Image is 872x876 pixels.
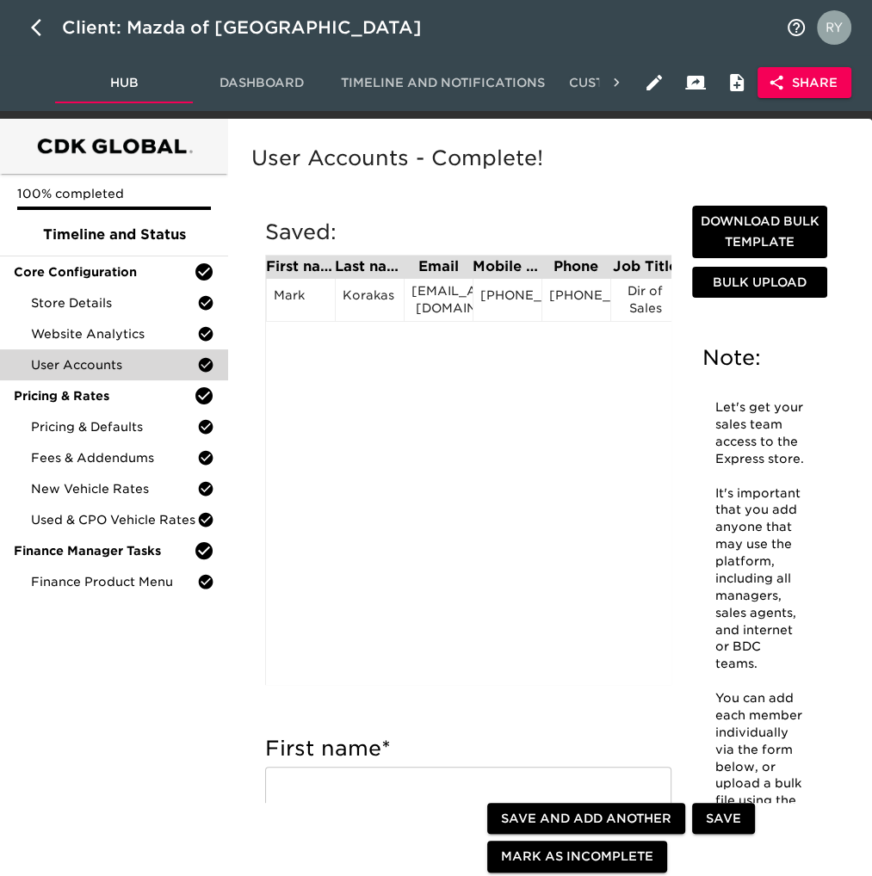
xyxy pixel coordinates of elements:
[702,344,817,372] h5: Note:
[266,260,335,274] div: First name
[549,287,603,312] div: [PHONE_NUMBER]
[274,287,328,312] div: Mark
[31,325,197,342] span: Website Analytics
[692,206,827,258] button: Download Bulk Template
[487,842,667,873] button: Mark as Incomplete
[341,72,545,94] span: Timeline and Notifications
[14,387,194,404] span: Pricing & Rates
[335,260,404,274] div: Last name
[473,260,541,274] div: Mobile Phone
[31,480,197,497] span: New Vehicle Rates
[404,260,473,274] div: Email
[480,287,535,312] div: [PHONE_NUMBER]
[31,573,197,590] span: Finance Product Menu
[715,485,804,674] p: It's important that you add anyone that may use the platform, including all managers, sales agent...
[17,185,211,202] p: 100% completed
[692,267,827,299] button: Bulk Upload
[566,72,683,94] span: Customization
[610,260,679,274] div: Job Title
[265,735,671,762] h5: First name
[14,542,194,559] span: Finance Manager Tasks
[634,62,675,103] button: Edit Hub
[203,72,320,94] span: Dashboard
[699,272,820,293] span: Bulk Upload
[31,356,197,373] span: User Accounts
[487,803,685,835] button: Save and Add Another
[501,808,671,830] span: Save and Add Another
[817,10,851,45] img: Profile
[31,511,197,528] span: Used & CPO Vehicle Rates
[699,211,820,253] span: Download Bulk Template
[62,14,446,41] div: Client: Mazda of [GEOGRAPHIC_DATA]
[411,282,466,317] div: [EMAIL_ADDRESS][DOMAIN_NAME]
[706,808,741,830] span: Save
[692,803,755,835] button: Save
[265,219,671,246] h5: Saved:
[14,225,214,245] span: Timeline and Status
[65,72,182,94] span: Hub
[343,287,397,312] div: Korakas
[501,847,653,868] span: Mark as Incomplete
[31,294,197,312] span: Store Details
[715,399,804,468] p: Let's get your sales team access to the Express store.
[675,62,716,103] button: Client View
[251,145,841,172] h5: User Accounts - Complete!
[715,690,804,844] p: You can add each member individually via the form below, or upload a bulk file using the tools to...
[776,7,817,48] button: notifications
[541,260,610,274] div: Phone
[14,263,194,281] span: Core Configuration
[31,449,197,466] span: Fees & Addendums
[618,282,672,317] div: Dir of Sales
[31,418,197,435] span: Pricing & Defaults
[771,72,838,94] span: Share
[758,67,851,99] button: Share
